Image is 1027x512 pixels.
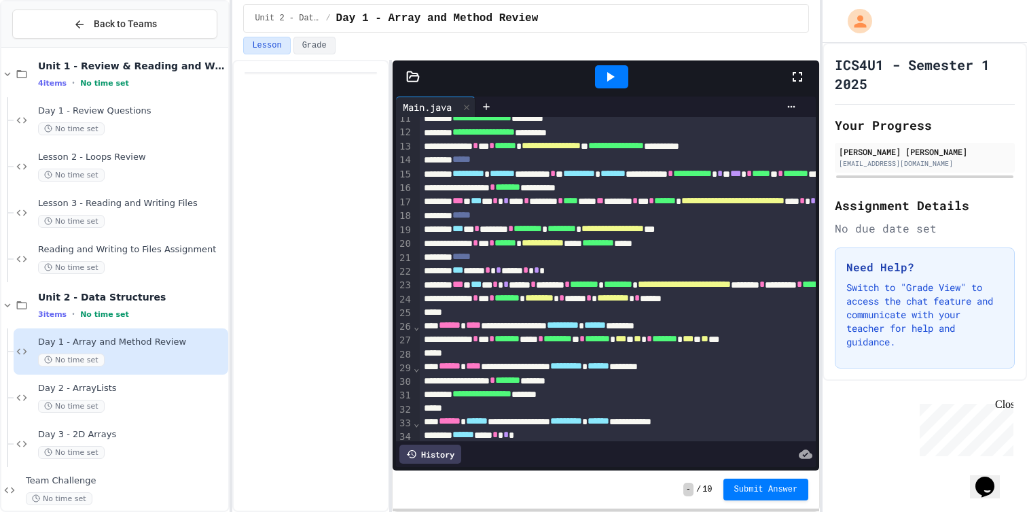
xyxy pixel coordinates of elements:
div: 22 [396,265,413,279]
span: No time set [38,261,105,274]
span: Back to Teams [94,17,157,31]
div: 20 [396,237,413,251]
span: No time set [38,354,105,366]
div: 27 [396,334,413,347]
span: Submit Answer [734,484,798,495]
span: No time set [38,169,105,182]
span: Day 3 - 2D Arrays [38,429,226,441]
div: 34 [396,430,413,444]
div: [EMAIL_ADDRESS][DOMAIN_NAME] [839,158,1011,169]
div: 25 [396,307,413,320]
span: 10 [702,484,712,495]
span: Day 2 - ArrayLists [38,383,226,394]
div: 16 [396,182,413,195]
span: Unit 1 - Review & Reading and Writing Files [38,60,226,72]
span: / [696,484,701,495]
div: 29 [396,362,413,375]
iframe: chat widget [970,458,1013,498]
button: Back to Teams [12,10,217,39]
span: Day 1 - Review Questions [38,105,226,117]
div: [PERSON_NAME] [PERSON_NAME] [839,146,1011,158]
button: Lesson [243,37,290,54]
div: My Account [833,5,876,37]
span: / [325,13,330,24]
div: 26 [396,320,413,334]
div: 12 [396,126,413,139]
span: Day 1 - Array and Method Review [38,337,226,348]
div: 21 [396,252,413,265]
div: 23 [396,279,413,292]
div: Main.java [396,97,475,117]
span: Fold line [413,417,420,428]
div: 28 [396,348,413,362]
div: No due date set [835,220,1015,237]
div: 13 [396,140,413,154]
span: Fold line [413,362,420,373]
span: No time set [26,492,92,505]
div: Main.java [396,100,458,114]
h2: Your Progress [835,116,1015,135]
span: Reading and Writing to Files Assignment [38,244,226,256]
div: 19 [396,224,413,237]
span: - [683,483,693,496]
span: No time set [38,215,105,228]
button: Grade [293,37,336,54]
div: 31 [396,389,413,403]
span: • [72,78,75,88]
span: Day 1 - Array and Method Review [336,10,539,27]
iframe: chat widget [914,398,1013,456]
div: 33 [396,417,413,430]
span: 4 items [38,79,67,88]
span: Unit 2 - Data Structures [255,13,320,24]
span: 3 items [38,310,67,319]
span: No time set [38,446,105,459]
span: • [72,309,75,320]
div: 11 [396,112,413,126]
h2: Assignment Details [835,196,1015,215]
div: 15 [396,168,413,182]
span: Team Challenge [26,475,226,487]
div: 18 [396,209,413,223]
span: No time set [38,400,105,413]
span: No time set [80,310,129,319]
span: No time set [38,122,105,135]
span: Unit 2 - Data Structures [38,291,226,303]
h1: ICS4U1 - Semester 1 2025 [835,55,1015,93]
span: Lesson 2 - Loops Review [38,152,226,163]
div: Chat with us now!Close [5,5,94,86]
button: Submit Answer [723,479,809,500]
h3: Need Help? [846,259,1003,275]
p: Switch to "Grade View" to access the chat feature and communicate with your teacher for help and ... [846,281,1003,349]
span: Lesson 3 - Reading and Writing Files [38,198,226,209]
span: No time set [80,79,129,88]
div: 32 [396,403,413,417]
div: History [399,445,461,464]
span: Fold line [413,321,420,332]
div: 17 [396,196,413,209]
div: 24 [396,293,413,307]
div: 30 [396,375,413,389]
div: 14 [396,154,413,167]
